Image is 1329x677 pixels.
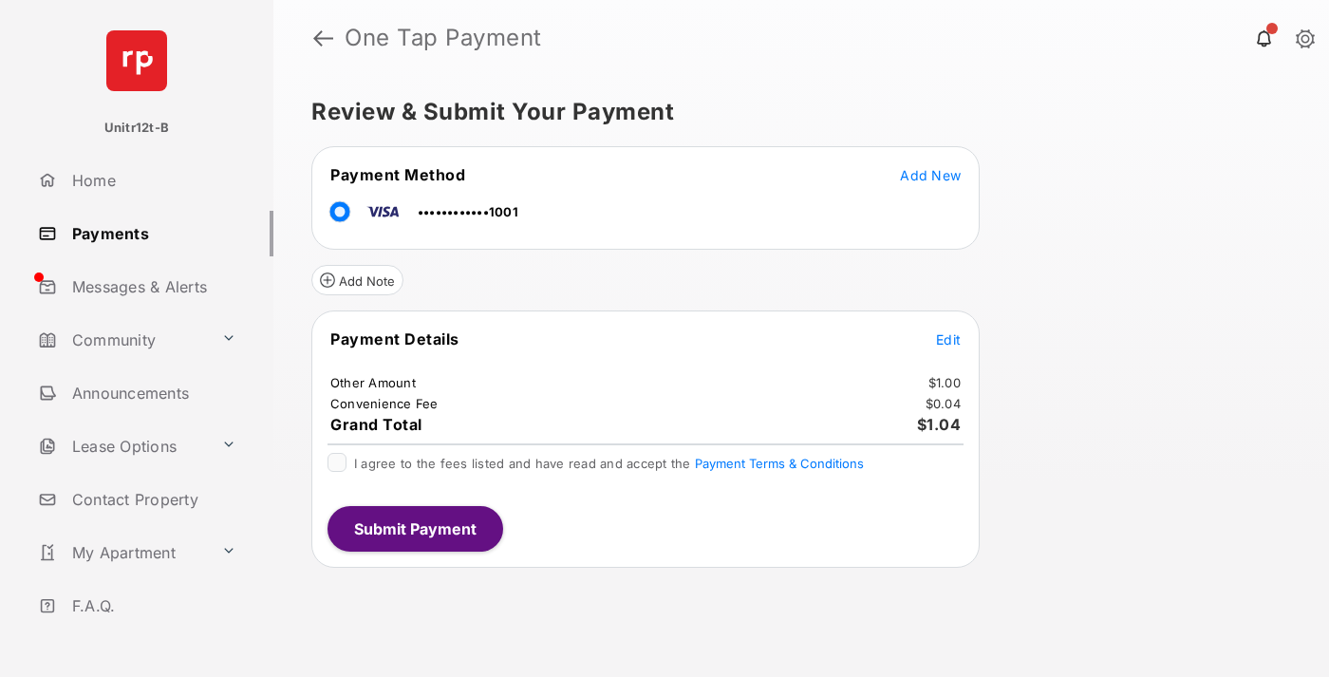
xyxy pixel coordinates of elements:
[30,370,273,416] a: Announcements
[30,264,273,310] a: Messages & Alerts
[936,331,961,348] span: Edit
[30,477,273,522] a: Contact Property
[418,204,518,219] span: ••••••••••••1001
[30,583,273,629] a: F.A.Q.
[30,317,214,363] a: Community
[927,374,962,391] td: $1.00
[106,30,167,91] img: svg+xml;base64,PHN2ZyB4bWxucz0iaHR0cDovL3d3dy53My5vcmcvMjAwMC9zdmciIHdpZHRoPSI2NCIgaGVpZ2h0PSI2NC...
[345,27,542,49] strong: One Tap Payment
[329,374,417,391] td: Other Amount
[330,165,465,184] span: Payment Method
[925,395,962,412] td: $0.04
[311,265,403,295] button: Add Note
[311,101,1276,123] h5: Review & Submit Your Payment
[30,530,214,575] a: My Apartment
[936,329,961,348] button: Edit
[695,456,864,471] button: I agree to the fees listed and have read and accept the
[30,423,214,469] a: Lease Options
[330,415,422,434] span: Grand Total
[329,395,440,412] td: Convenience Fee
[328,506,503,552] button: Submit Payment
[330,329,459,348] span: Payment Details
[917,415,962,434] span: $1.04
[900,165,961,184] button: Add New
[104,119,169,138] p: Unitr12t-B
[30,211,273,256] a: Payments
[354,456,864,471] span: I agree to the fees listed and have read and accept the
[30,158,273,203] a: Home
[900,167,961,183] span: Add New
